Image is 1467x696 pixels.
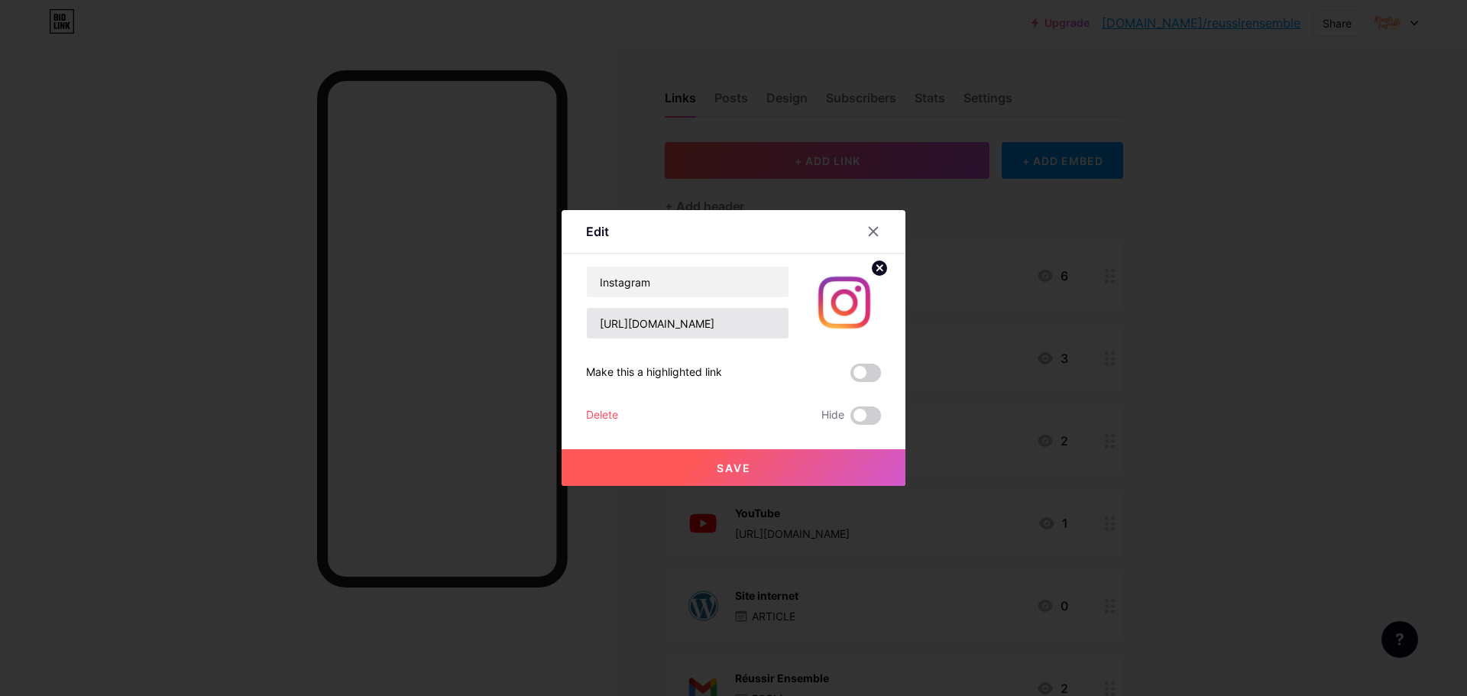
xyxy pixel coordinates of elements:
[821,406,844,425] span: Hide
[587,308,789,338] input: URL
[586,222,609,241] div: Edit
[587,267,789,297] input: Title
[586,406,618,425] div: Delete
[717,461,751,474] span: Save
[562,449,905,486] button: Save
[586,364,722,382] div: Make this a highlighted link
[808,266,881,339] img: link_thumbnail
